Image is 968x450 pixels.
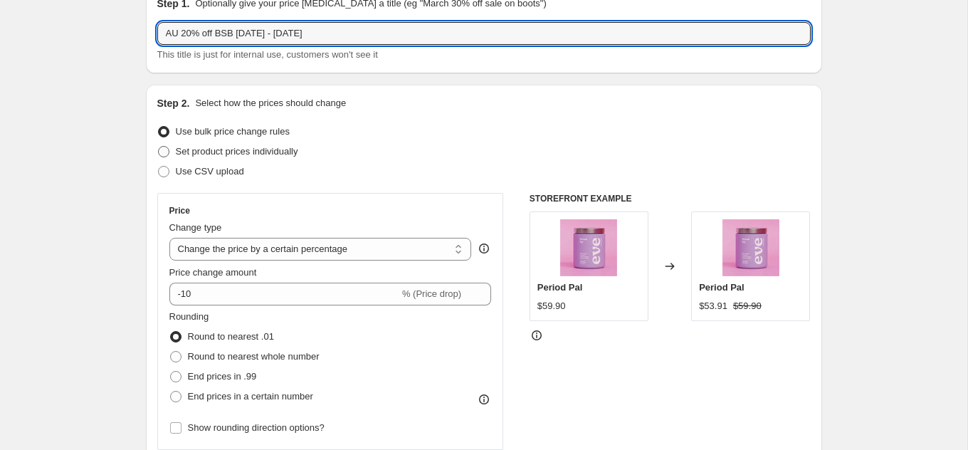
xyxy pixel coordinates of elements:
[169,205,190,216] h3: Price
[188,351,320,362] span: Round to nearest whole number
[195,96,346,110] p: Select how the prices should change
[176,166,244,177] span: Use CSV upload
[722,219,779,276] img: E976WebsiteRefresh2025_HeroProductImages_AU3_1_80x.jpg
[157,96,190,110] h2: Step 2.
[157,49,378,60] span: This title is just for internal use, customers won't see it
[176,126,290,137] span: Use bulk price change rules
[169,283,399,305] input: -15
[169,222,222,233] span: Change type
[733,299,762,313] strike: $59.90
[699,299,727,313] div: $53.91
[560,219,617,276] img: E976WebsiteRefresh2025_HeroProductImages_AU3_1_80x.jpg
[699,282,745,293] span: Period Pal
[188,422,325,433] span: Show rounding direction options?
[402,288,461,299] span: % (Price drop)
[169,311,209,322] span: Rounding
[176,146,298,157] span: Set product prices individually
[477,241,491,256] div: help
[188,391,313,402] span: End prices in a certain number
[188,331,274,342] span: Round to nearest .01
[157,22,811,45] input: 30% off holiday sale
[169,267,257,278] span: Price change amount
[188,371,257,382] span: End prices in .99
[537,299,566,313] div: $59.90
[537,282,583,293] span: Period Pal
[530,193,811,204] h6: STOREFRONT EXAMPLE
